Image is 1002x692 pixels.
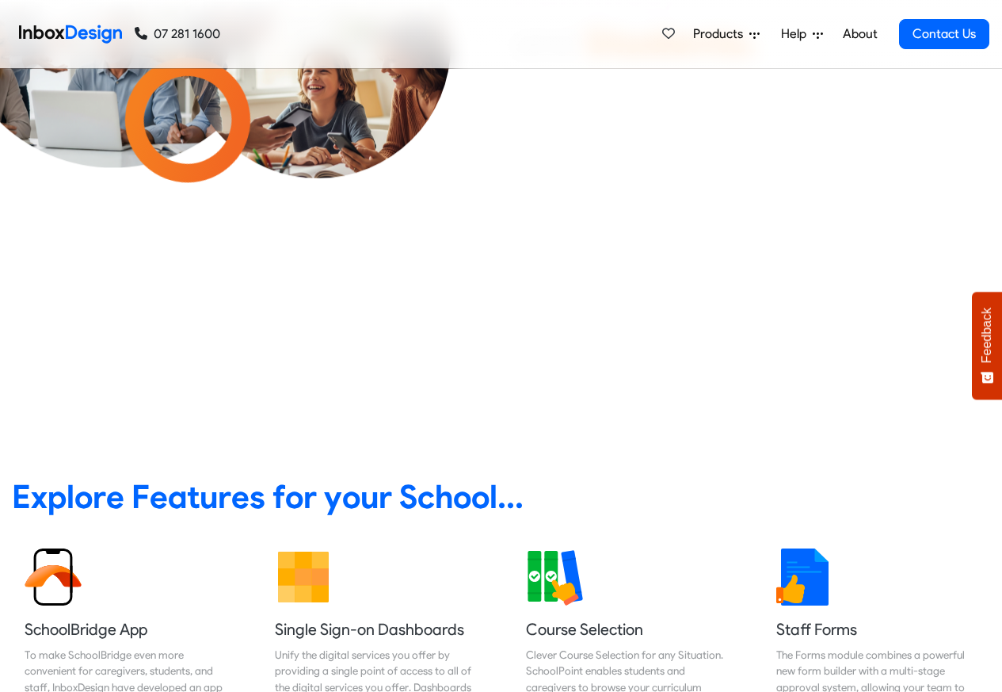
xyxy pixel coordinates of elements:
[838,18,882,50] a: About
[972,292,1002,400] button: Feedback - Show survey
[776,618,977,640] h5: Staff Forms
[275,618,476,640] h5: Single Sign-on Dashboards
[781,25,813,44] span: Help
[25,618,226,640] h5: SchoolBridge App
[25,549,82,606] img: 2022_01_13_icon_sb_app.svg
[526,549,583,606] img: 2022_01_13_icon_course_selection.svg
[776,549,833,606] img: 2022_01_13_icon_thumbsup.svg
[775,18,829,50] a: Help
[526,618,727,640] h5: Course Selection
[135,25,220,44] a: 07 281 1600
[899,19,989,49] a: Contact Us
[12,476,990,517] heading: Explore Features for your School...
[275,549,332,606] img: 2022_01_13_icon_grid.svg
[980,308,994,363] span: Feedback
[693,25,749,44] span: Products
[687,18,766,50] a: Products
